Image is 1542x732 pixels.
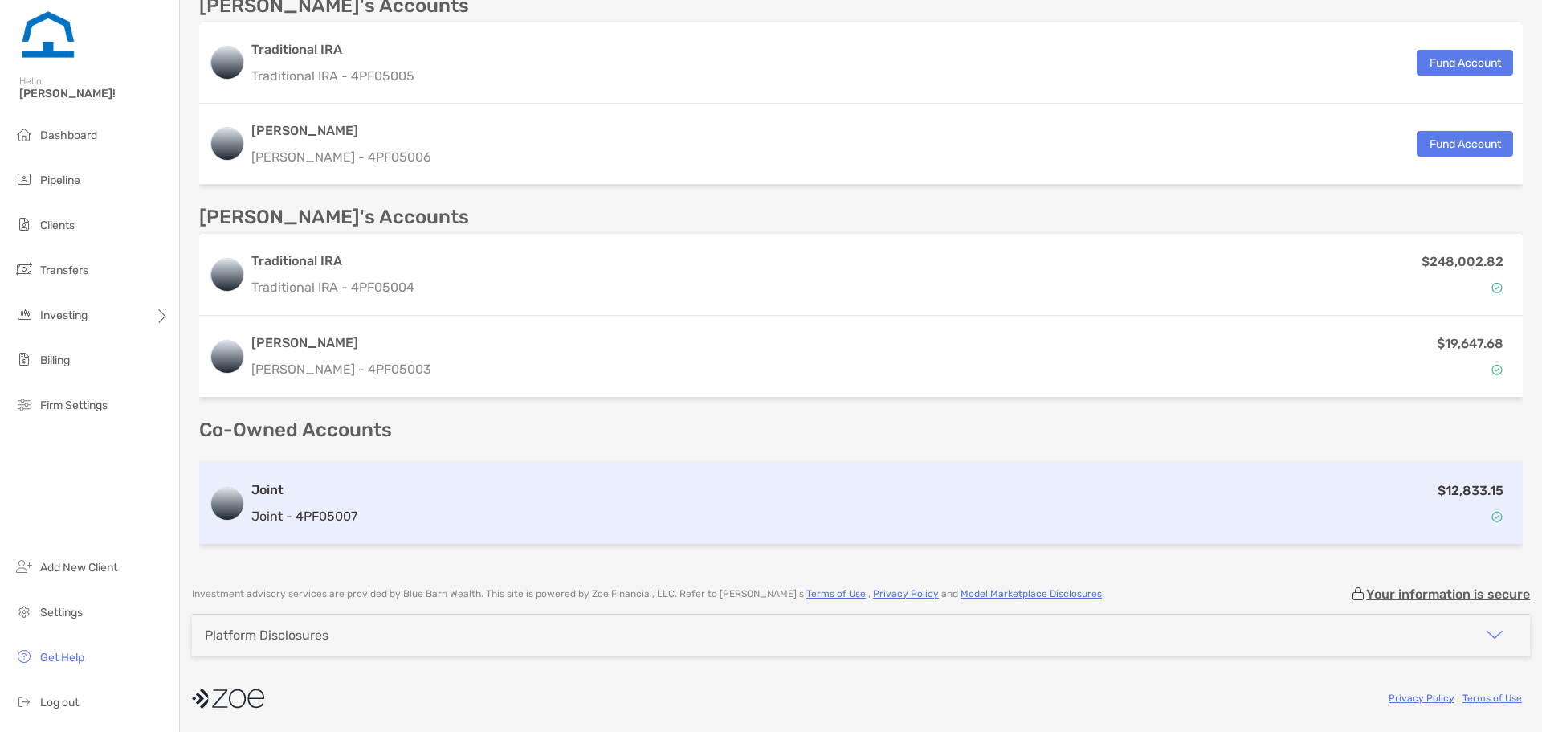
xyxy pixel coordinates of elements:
[251,481,357,500] h3: Joint
[251,121,431,141] h3: [PERSON_NAME]
[806,588,866,599] a: Terms of Use
[40,219,75,232] span: Clients
[251,277,414,297] p: Traditional IRA - 4PF05004
[251,66,414,86] p: Traditional IRA - 4PF05005
[1485,625,1504,644] img: icon arrow
[251,333,431,353] h3: [PERSON_NAME]
[40,399,108,412] span: Firm Settings
[1491,364,1503,375] img: Account Status icon
[211,488,243,520] img: logo account
[1422,251,1503,272] p: $248,002.82
[19,87,169,100] span: [PERSON_NAME]!
[14,215,34,234] img: clients icon
[1491,511,1503,522] img: Account Status icon
[14,647,34,666] img: get-help icon
[873,588,939,599] a: Privacy Policy
[40,561,117,575] span: Add New Client
[40,264,88,277] span: Transfers
[961,588,1102,599] a: Model Marketplace Disclosures
[1366,587,1530,602] p: Your information is secure
[14,692,34,711] img: logout icon
[251,506,357,526] p: Joint - 4PF05007
[251,40,414,59] h3: Traditional IRA
[192,588,1104,600] p: Investment advisory services are provided by Blue Barn Wealth . This site is powered by Zoe Finan...
[40,129,97,142] span: Dashboard
[40,696,79,710] span: Log out
[1389,693,1454,704] a: Privacy Policy
[1491,282,1503,293] img: Account Status icon
[14,125,34,144] img: dashboard icon
[40,651,84,665] span: Get Help
[14,557,34,576] img: add_new_client icon
[211,341,243,373] img: logo account
[19,6,77,64] img: Zoe Logo
[199,420,1523,440] p: Co-Owned Accounts
[14,305,34,324] img: investing icon
[211,259,243,291] img: logo account
[1437,333,1503,354] p: $19,647.68
[1417,131,1513,157] button: Fund Account
[1438,481,1503,501] p: $12,833.15
[211,47,243,79] img: logo account
[40,174,80,187] span: Pipeline
[40,354,70,367] span: Billing
[40,606,83,620] span: Settings
[40,309,88,322] span: Investing
[251,251,414,271] h3: Traditional IRA
[14,350,34,369] img: billing icon
[251,359,431,379] p: [PERSON_NAME] - 4PF05003
[1462,693,1522,704] a: Terms of Use
[1417,50,1513,76] button: Fund Account
[14,260,34,279] img: transfers icon
[199,207,469,227] p: [PERSON_NAME]'s Accounts
[211,128,243,160] img: logo account
[205,628,328,643] div: Platform Disclosures
[14,170,34,189] img: pipeline icon
[251,147,431,167] p: [PERSON_NAME] - 4PF05006
[14,395,34,414] img: firm-settings icon
[14,602,34,621] img: settings icon
[192,681,264,717] img: company logo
